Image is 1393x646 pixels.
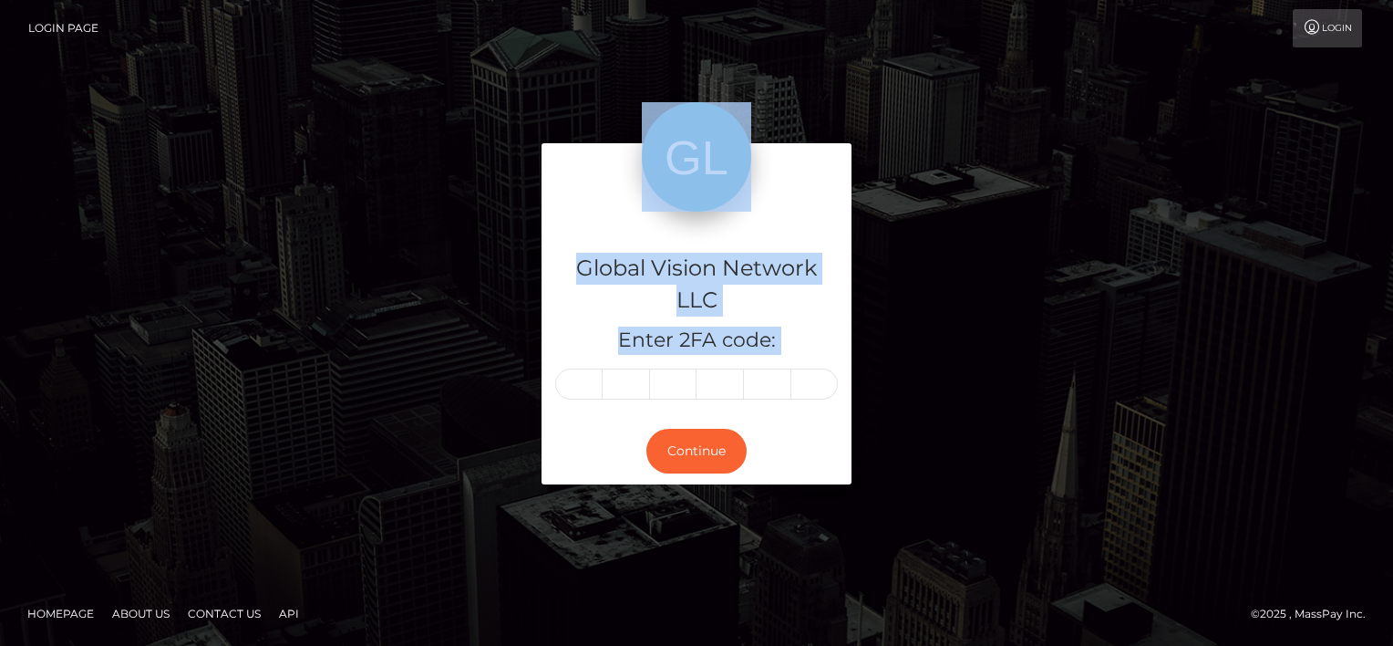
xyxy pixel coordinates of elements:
[555,253,838,317] h4: Global Vision Network LLC
[555,327,838,355] h5: Enter 2FA code:
[181,599,268,628] a: Contact Us
[28,9,98,47] a: Login Page
[105,599,177,628] a: About Us
[646,429,747,474] button: Continue
[642,102,751,212] img: Global Vision Network LLC
[20,599,101,628] a: Homepage
[272,599,306,628] a: API
[1251,604,1379,624] div: © 2025 , MassPay Inc.
[1293,9,1362,47] a: Login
